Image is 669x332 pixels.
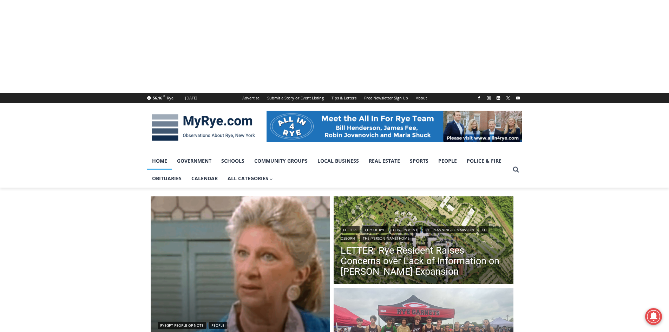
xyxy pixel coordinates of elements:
[228,175,273,182] span: All Categories
[423,226,477,233] a: Rye Planning Commission
[341,225,506,242] div: | | | | |
[334,196,513,286] img: (PHOTO: Illustrative plan of The Osborn's proposed site plan from the July 10, 2025 planning comm...
[172,152,216,170] a: Government
[360,93,412,103] a: Free Newsletter Sign Up
[362,226,388,233] a: City of Rye
[412,93,431,103] a: About
[510,163,522,176] button: View Search Form
[504,94,512,102] a: X
[341,245,506,277] a: LETTER: Rye Resident Raises Concerns over Lack of Information on [PERSON_NAME] Expansion
[147,152,172,170] a: Home
[405,152,433,170] a: Sports
[147,152,510,188] nav: Primary Navigation
[216,152,249,170] a: Schools
[433,152,462,170] a: People
[364,152,405,170] a: Real Estate
[158,322,206,329] a: RyeGPT People of Note
[249,152,313,170] a: Community Groups
[209,322,227,329] a: People
[153,95,162,100] span: 56.16
[185,95,197,101] div: [DATE]
[263,93,328,103] a: Submit a Story or Event Listing
[167,95,173,101] div: Rye
[313,152,364,170] a: Local Business
[494,94,503,102] a: Linkedin
[391,226,420,233] a: Government
[147,109,260,146] img: MyRye.com
[163,94,165,98] span: F
[514,94,522,102] a: YouTube
[462,152,506,170] a: Police & Fire
[238,93,431,103] nav: Secondary Navigation
[147,170,186,187] a: Obituaries
[267,111,522,142] img: All in for Rye
[158,320,323,329] div: |
[328,93,360,103] a: Tips & Letters
[186,170,223,187] a: Calendar
[475,94,483,102] a: Facebook
[223,170,278,187] a: All Categories
[341,226,360,233] a: Letters
[360,235,412,242] a: The [PERSON_NAME] Home
[238,93,263,103] a: Advertise
[334,196,513,286] a: Read More LETTER: Rye Resident Raises Concerns over Lack of Information on Osborn Expansion
[485,94,493,102] a: Instagram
